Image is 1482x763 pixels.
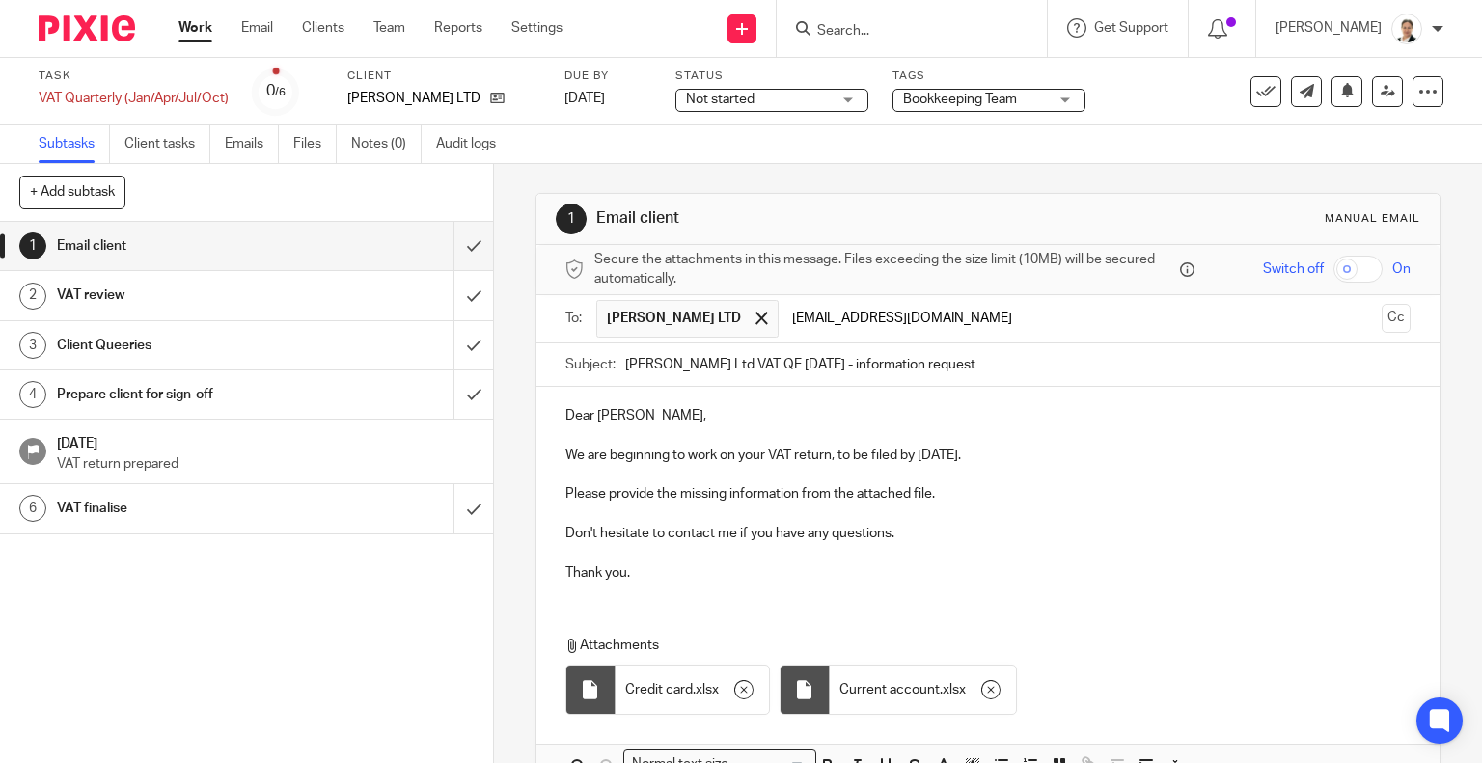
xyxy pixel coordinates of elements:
[19,283,46,310] div: 2
[57,281,309,310] h1: VAT review
[1391,14,1422,44] img: Untitled%20(5%20%C3%97%205%20cm)%20(2).png
[830,666,1016,714] div: .
[347,68,540,84] label: Client
[565,446,1412,465] p: We are beginning to work on your VAT return, to be filed by [DATE].
[625,680,693,699] span: Credit card
[839,680,940,699] span: Current account
[616,666,769,714] div: .
[39,89,229,108] div: VAT Quarterly (Jan/Apr/Jul/Oct)
[565,484,1412,504] p: Please provide the missing information from the attached file.
[19,495,46,522] div: 6
[565,563,1412,583] p: Thank you.
[275,87,286,97] small: /6
[892,68,1085,84] label: Tags
[57,331,309,360] h1: Client Queeries
[596,208,1029,229] h1: Email client
[19,381,46,408] div: 4
[57,380,309,409] h1: Prepare client for sign-off
[564,68,651,84] label: Due by
[903,93,1017,106] span: Bookkeeping Team
[1382,304,1411,333] button: Cc
[565,406,1412,425] p: Dear [PERSON_NAME],
[565,636,1394,655] p: Attachments
[1276,18,1382,38] p: [PERSON_NAME]
[565,309,587,328] label: To:
[124,125,210,163] a: Client tasks
[293,125,337,163] a: Files
[565,524,1412,543] p: Don't hesitate to contact me if you have any questions.
[1325,211,1420,227] div: Manual email
[39,125,110,163] a: Subtasks
[1392,259,1411,279] span: On
[675,68,868,84] label: Status
[511,18,563,38] a: Settings
[302,18,344,38] a: Clients
[1094,21,1168,35] span: Get Support
[556,204,587,234] div: 1
[696,680,719,699] span: xlsx
[686,93,755,106] span: Not started
[178,18,212,38] a: Work
[19,176,125,208] button: + Add subtask
[564,92,605,105] span: [DATE]
[815,23,989,41] input: Search
[39,15,135,41] img: Pixie
[943,680,966,699] span: xlsx
[57,494,309,523] h1: VAT finalise
[57,429,474,453] h1: [DATE]
[57,232,309,260] h1: Email client
[266,80,286,102] div: 0
[607,309,741,328] span: [PERSON_NAME] LTD
[434,18,482,38] a: Reports
[39,68,229,84] label: Task
[565,355,616,374] label: Subject:
[19,232,46,259] div: 1
[225,125,279,163] a: Emails
[351,125,422,163] a: Notes (0)
[57,454,474,474] p: VAT return prepared
[19,332,46,359] div: 3
[436,125,510,163] a: Audit logs
[1263,259,1324,279] span: Switch off
[594,250,1176,289] span: Secure the attachments in this message. Files exceeding the size limit (10MB) will be secured aut...
[373,18,405,38] a: Team
[241,18,273,38] a: Email
[347,89,480,108] p: [PERSON_NAME] LTD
